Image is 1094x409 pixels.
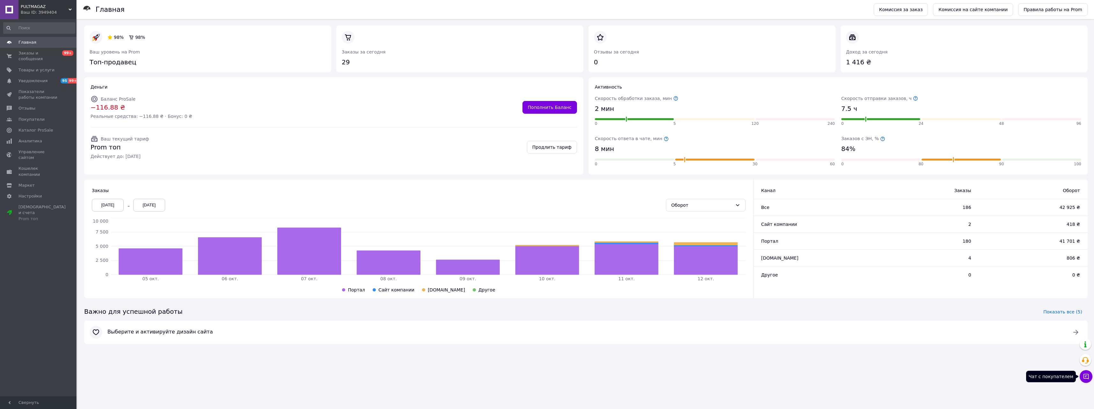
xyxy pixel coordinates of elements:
span: 95 [61,78,68,83]
span: Заказы [92,188,109,193]
a: Продлить тариф [527,141,577,154]
a: Пополнить Баланс [522,101,577,114]
span: −116.88 ₴ [91,103,192,112]
span: Другое [478,287,495,292]
span: 180 [872,238,971,244]
span: Покупатели [18,117,45,122]
span: 7.5 ч [841,104,857,113]
span: Оборот [984,187,1080,194]
span: Prom топ [91,143,149,152]
tspan: 5 000 [96,244,108,249]
span: [DOMAIN_NAME] [761,255,799,261]
span: 60 [830,161,835,167]
span: Реальные средства: −116.88 ₴ · Бонус: 0 ₴ [91,113,192,119]
span: Сайт компании [378,287,414,292]
span: Важно для успешной работы [84,307,183,316]
a: Комиссия на сайте компании [933,3,1013,16]
span: 5 [674,161,676,167]
span: PULTMAGAZ [21,4,69,10]
span: Уведомления [18,78,47,84]
span: Товары и услуги [18,67,55,73]
span: Заказы [872,187,971,194]
span: 0 [595,161,597,167]
span: 99+ [62,50,73,56]
a: Правила работы на Prom [1018,3,1088,16]
span: Скорость отправки заказов, ч [841,96,918,101]
span: Канал [761,188,776,193]
span: 30 [753,161,757,167]
span: 240 [828,121,835,126]
span: 96 [1076,121,1081,126]
span: 98% [135,35,145,40]
span: Действует до: [DATE] [91,153,149,160]
span: Каталог ProSale [18,127,53,133]
div: [DATE] [92,199,124,212]
a: Комиссия за заказ [874,3,928,16]
span: Маркет [18,183,35,188]
span: Другое [761,272,778,277]
div: Ваш ID: 3949404 [21,10,77,15]
span: Заказы и сообщения [18,50,59,62]
span: Скорость обработки заказа, мин [595,96,678,101]
span: 186 [872,204,971,211]
span: 8 мин [595,144,614,154]
tspan: 07 окт. [301,276,317,281]
span: Показать все (5) [1043,309,1082,315]
span: 2 [872,221,971,227]
span: Управление сайтом [18,149,59,161]
span: 0 [872,272,971,278]
span: 98% [114,35,124,40]
tspan: 12 окт. [697,276,714,281]
input: Поиск [3,22,75,34]
span: Активность [595,84,622,90]
span: 100 [1074,161,1081,167]
div: Оборот [671,202,733,209]
span: 42 925 ₴ [984,204,1080,211]
div: [DATE] [133,199,165,212]
span: 2 мин [595,104,614,113]
span: Все [761,205,769,210]
span: Баланс ProSale [101,97,135,102]
span: 120 [751,121,759,126]
span: [DEMOGRAPHIC_DATA] и счета [18,204,66,222]
span: 0 [841,161,844,167]
span: Скорость ответа в чате, мин [595,136,669,141]
span: Выберите и активируйте дизайн сайта [107,328,1064,336]
tspan: 08 окт. [380,276,397,281]
tspan: 06 окт. [222,276,238,281]
span: Главная [18,39,36,45]
span: 41 701 ₴ [984,238,1080,244]
tspan: 7 500 [96,229,108,234]
span: Сайт компании [761,222,797,227]
span: Показатели работы компании [18,89,59,100]
span: 90 [999,161,1004,167]
span: 4 [872,255,971,261]
tspan: 05 окт. [142,276,159,281]
button: Чат с покупателем [1080,370,1092,383]
tspan: 09 окт. [460,276,476,281]
a: Выберите и активируйте дизайн сайта [84,320,1088,344]
span: Портал [761,239,778,244]
h1: Главная [96,6,125,13]
tspan: 10 окт. [539,276,556,281]
span: Отзывы [18,105,35,111]
span: 5 [674,121,676,126]
span: Деньги [91,84,107,90]
span: Заказов с ЭН, % [841,136,885,141]
span: 80 [919,161,923,167]
tspan: 0 [106,272,108,277]
tspan: 10 000 [93,219,108,224]
tspan: 2 500 [96,258,108,263]
span: 0 [595,121,597,126]
span: 99+ [68,78,78,83]
span: 806 ₴ [984,255,1080,261]
span: 0 ₴ [984,272,1080,278]
span: 0 [841,121,844,126]
span: Кошелек компании [18,166,59,177]
span: 84% [841,144,855,154]
div: Prom топ [18,216,66,222]
span: 48 [999,121,1004,126]
span: Портал [348,287,365,292]
tspan: 11 окт. [618,276,635,281]
span: Настройки [18,193,42,199]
